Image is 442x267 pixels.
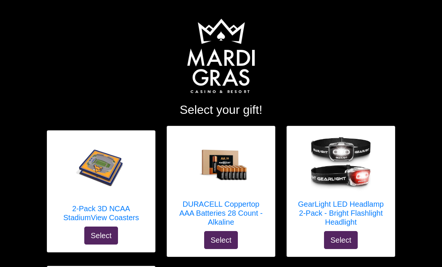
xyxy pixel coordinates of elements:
a: DURACELL Coppertop AAA Batteries 28 Count - Alkaline DURACELL Coppertop AAA Batteries 28 Count - ... [175,134,267,231]
a: GearLight LED Headlamp 2-Pack - Bright Flashlight Headlight GearLight LED Headlamp 2-Pack - Brigh... [294,134,387,231]
img: Logo [187,19,255,94]
img: DURACELL Coppertop AAA Batteries 28 Count - Alkaline [191,143,251,184]
button: Select [324,231,358,249]
h2: Select your gift! [47,103,395,117]
h5: 2-Pack 3D NCAA StadiumView Coasters [55,204,148,222]
button: Select [84,227,118,245]
img: GearLight LED Headlamp 2-Pack - Bright Flashlight Headlight [311,134,371,194]
img: 2-Pack 3D NCAA StadiumView Coasters [71,147,131,190]
h5: GearLight LED Headlamp 2-Pack - Bright Flashlight Headlight [294,200,387,227]
button: Select [204,231,238,249]
h5: DURACELL Coppertop AAA Batteries 28 Count - Alkaline [175,200,267,227]
a: 2-Pack 3D NCAA StadiumView Coasters 2-Pack 3D NCAA StadiumView Coasters [55,138,148,227]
